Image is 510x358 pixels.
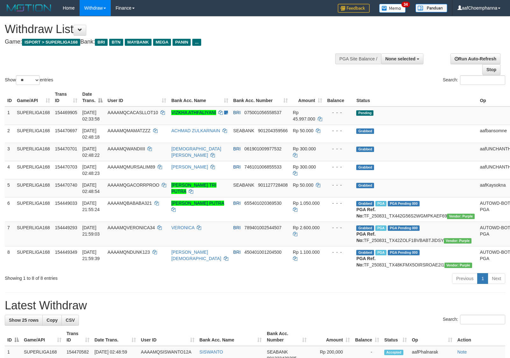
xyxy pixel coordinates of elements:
a: [PERSON_NAME] TRI PUTRA [171,182,216,194]
h1: Withdraw List [5,23,334,36]
a: 1 [477,273,488,284]
a: Previous [452,273,478,284]
span: Copy [46,318,58,323]
span: PGA Pending [388,250,420,255]
div: PGA Site Balance / [335,53,381,64]
th: Trans ID: activate to sort column ascending [53,88,80,107]
a: VIZKHA ATHFALIYANI [171,110,216,115]
div: - - - [327,109,351,116]
span: BRI [233,250,241,255]
div: - - - [327,224,351,231]
span: Grabbed [356,201,374,206]
span: AAAAMQWANDIIII [108,146,145,151]
input: Search: [460,315,505,324]
span: AAAAMQBABABA321 [108,201,152,206]
span: AAAAMQGACORRPROO [108,182,159,188]
span: 154470740 [55,182,77,188]
td: 7 [5,222,14,246]
span: BRI [233,146,241,151]
th: ID [5,88,14,107]
span: AAAAMQCACASLLOT10 [108,110,158,115]
b: PGA Ref. No: [356,207,375,218]
span: Rp 45.997.000 [293,110,315,121]
span: 154470697 [55,128,77,133]
td: TF_250831_TX48KFMX5OIRSROAE2I1 [354,246,477,271]
h4: Game: Bank: [5,39,334,45]
span: Copy 655401020369530 to clipboard [244,201,282,206]
a: Show 25 rows [5,315,43,326]
span: AAAAMQVERONICA34 [108,225,155,230]
div: - - - [327,146,351,152]
td: SUPERLIGA168 [14,143,53,161]
span: [DATE] 02:48:23 [82,164,100,176]
td: 1 [5,107,14,125]
b: PGA Ref. No: [356,231,375,243]
th: Trans ID: activate to sort column ascending [64,328,92,346]
th: User ID: activate to sort column ascending [105,88,169,107]
td: TF_250831_TX442G56S2WGMPKAEF69 [354,197,477,222]
span: [DATE] 21:55:24 [82,201,100,212]
span: Copy 901127728408 to clipboard [258,182,287,188]
a: SISWANTO [200,349,223,355]
th: Status: activate to sort column ascending [382,328,409,346]
a: [PERSON_NAME][DEMOGRAPHIC_DATA] [171,250,221,261]
span: 154470703 [55,164,77,169]
td: SUPERLIGA168 [14,161,53,179]
a: Copy [42,315,62,326]
th: Action [455,328,505,346]
span: Marked by aafheankoy [375,225,386,231]
select: Showentries [16,75,40,85]
a: [PERSON_NAME] [171,164,208,169]
img: Feedback.jpg [338,4,370,13]
span: PANIN [173,39,191,46]
span: AAAAMQMURSALIM89 [108,164,155,169]
td: SUPERLIGA168 [14,222,53,246]
td: SUPERLIGA168 [14,179,53,197]
a: CSV [61,315,79,326]
a: [DEMOGRAPHIC_DATA][PERSON_NAME] [171,146,221,158]
span: Vendor URL: https://trx4.1velocity.biz [444,238,471,244]
th: Bank Acc. Name: activate to sort column ascending [169,88,230,107]
span: Copy 075001056558537 to clipboard [244,110,282,115]
th: Amount: activate to sort column ascending [309,328,352,346]
span: Copy 789401002544507 to clipboard [244,225,282,230]
span: BRI [233,225,241,230]
td: 8 [5,246,14,271]
td: SUPERLIGA168 [14,125,53,143]
span: SEABANK [233,128,254,133]
span: Marked by aafheankoy [375,250,386,255]
span: PGA Pending [388,201,420,206]
span: [DATE] 02:33:58 [82,110,100,121]
span: Vendor URL: https://trx4.1velocity.biz [444,263,472,268]
th: ID: activate to sort column descending [5,328,21,346]
span: Pending [356,110,373,116]
img: MOTION_logo.png [5,3,53,13]
div: - - - [327,164,351,170]
td: 3 [5,143,14,161]
div: - - - [327,127,351,134]
th: User ID: activate to sort column ascending [138,328,197,346]
span: Rp 1.100.000 [293,250,320,255]
div: - - - [327,182,351,188]
label: Search: [443,75,505,85]
div: - - - [327,249,351,255]
a: Next [488,273,505,284]
span: Vendor URL: https://trx4.1velocity.biz [447,214,475,219]
span: 154470701 [55,146,77,151]
span: 154449033 [55,201,77,206]
th: Game/API: activate to sort column ascending [21,328,64,346]
span: 154469905 [55,110,77,115]
label: Search: [443,315,505,324]
a: Note [457,349,467,355]
a: Stop [482,64,500,75]
span: Copy 901204359566 to clipboard [258,128,287,133]
span: SEABANK [267,349,288,355]
span: [DATE] 21:59:03 [82,225,100,237]
td: 4 [5,161,14,179]
span: None selected [385,56,415,61]
span: BRI [233,201,241,206]
div: - - - [327,200,351,206]
img: panduan.png [415,4,447,12]
td: SUPERLIGA168 [14,246,53,271]
span: MAYBANK [125,39,152,46]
